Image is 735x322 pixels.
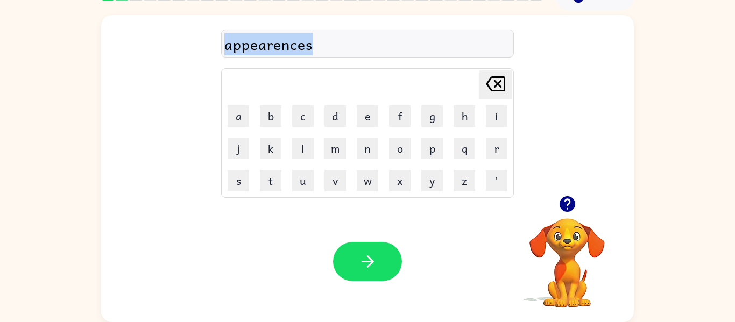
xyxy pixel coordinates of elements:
[292,105,314,127] button: c
[224,33,511,55] div: appearences
[260,105,281,127] button: b
[389,138,411,159] button: o
[454,138,475,159] button: q
[357,105,378,127] button: e
[389,105,411,127] button: f
[421,138,443,159] button: p
[357,138,378,159] button: n
[228,170,249,191] button: s
[486,170,507,191] button: '
[486,105,507,127] button: i
[357,170,378,191] button: w
[324,138,346,159] button: m
[260,170,281,191] button: t
[421,170,443,191] button: y
[292,170,314,191] button: u
[292,138,314,159] button: l
[324,170,346,191] button: v
[421,105,443,127] button: g
[513,202,621,309] video: Your browser must support playing .mp4 files to use Literably. Please try using another browser.
[454,105,475,127] button: h
[389,170,411,191] button: x
[454,170,475,191] button: z
[228,138,249,159] button: j
[324,105,346,127] button: d
[228,105,249,127] button: a
[260,138,281,159] button: k
[486,138,507,159] button: r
